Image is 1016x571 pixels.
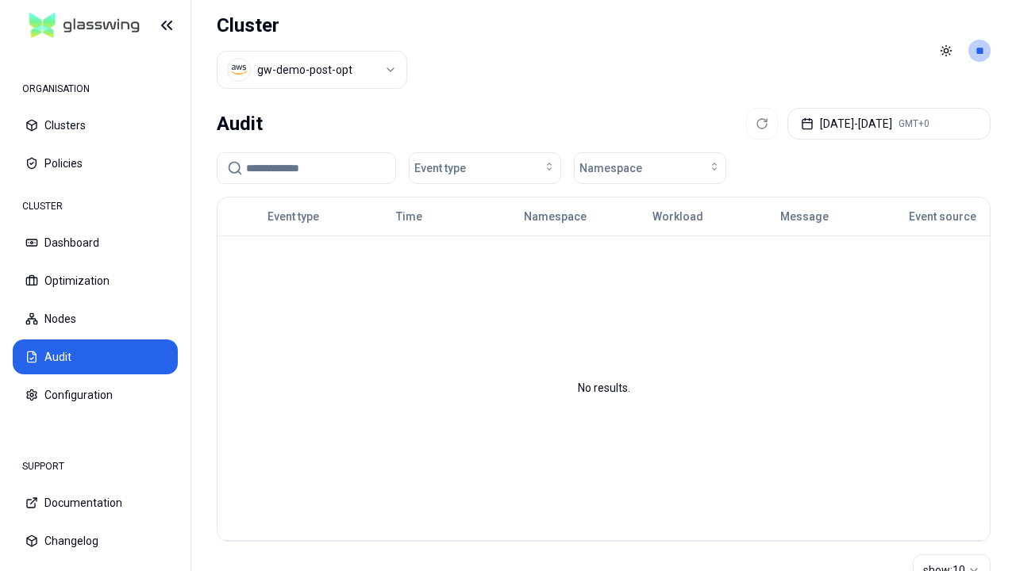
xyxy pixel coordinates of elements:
[217,236,990,540] td: No results.
[409,152,561,184] button: Event type
[217,13,407,38] h1: Cluster
[909,201,976,232] button: Event source
[267,201,319,232] button: Event type
[217,51,407,89] button: Select a value
[780,201,829,232] button: Message
[899,117,929,130] span: GMT+0
[396,201,422,232] button: Time
[13,377,178,412] button: Configuration
[13,225,178,260] button: Dashboard
[524,201,587,232] button: Namespace
[579,160,642,176] span: Namespace
[574,152,726,184] button: Namespace
[257,62,352,78] div: gw-demo-post-opt
[13,339,178,374] button: Audit
[414,160,466,176] span: Event type
[13,301,178,336] button: Nodes
[13,73,178,105] div: ORGANISATION
[13,108,178,143] button: Clusters
[23,7,146,44] img: GlassWing
[13,263,178,298] button: Optimization
[787,108,991,140] button: [DATE]-[DATE]GMT+0
[652,201,703,232] button: Workload
[13,485,178,520] button: Documentation
[13,523,178,558] button: Changelog
[217,108,263,140] div: Audit
[231,62,247,78] img: aws
[13,450,178,482] div: SUPPORT
[13,146,178,181] button: Policies
[13,190,178,222] div: CLUSTER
